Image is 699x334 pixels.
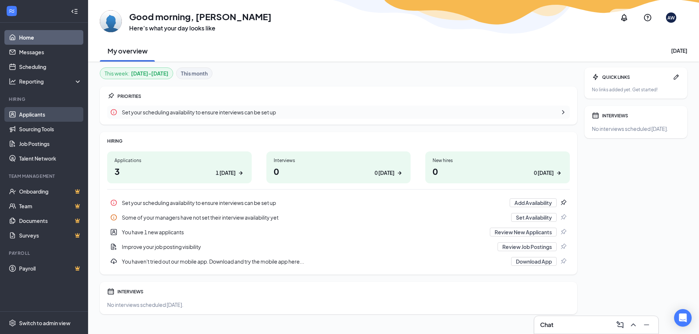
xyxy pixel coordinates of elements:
[592,87,680,93] div: No links added yet. Get started!
[9,96,80,102] div: Hiring
[110,258,117,265] svg: Download
[129,10,272,23] h1: Good morning, [PERSON_NAME]
[107,151,252,183] a: Applications31 [DATE]ArrowRight
[629,320,638,329] svg: ChevronUp
[614,319,626,331] button: ComposeMessage
[108,46,148,55] h2: My overview
[560,199,567,206] svg: Pin
[560,258,567,265] svg: Pin
[19,122,82,136] a: Sourcing Tools
[9,78,16,85] svg: Analysis
[560,214,567,221] svg: Pin
[19,228,82,243] a: SurveysCrown
[107,138,570,144] div: HIRING
[9,319,16,327] svg: Settings
[117,93,570,99] div: PRIORITIES
[560,228,567,236] svg: Pin
[511,257,557,266] button: Download App
[375,169,394,177] div: 0 [DATE]
[592,125,680,132] div: No interviews scheduled [DATE].
[110,109,117,116] svg: Info
[620,13,629,22] svg: Notifications
[19,319,70,327] div: Switch to admin view
[534,169,554,177] div: 0 [DATE]
[274,157,404,164] div: Interviews
[540,321,553,329] h3: Chat
[19,78,82,85] div: Reporting
[181,69,208,77] b: This month
[8,7,15,15] svg: WorkstreamLogo
[107,210,570,225] div: Some of your managers have not set their interview availability yet
[110,214,117,221] svg: Info
[19,59,82,74] a: Scheduling
[114,165,244,177] h1: 3
[122,199,505,206] div: Set your scheduling availability to ensure interviews can be set up
[642,320,651,329] svg: Minimize
[122,109,555,116] div: Set your scheduling availability to ensure interviews can be set up
[602,113,680,119] div: INTERVIEWS
[107,210,570,225] a: InfoSome of your managers have not set their interview availability yetSet AvailabilityPin
[19,199,82,213] a: TeamCrown
[616,320,625,329] svg: ComposeMessage
[510,198,557,207] button: Add Availability
[122,243,493,250] div: Improve your job posting visibility
[110,243,117,250] svg: DocumentAdd
[555,169,563,177] svg: ArrowRight
[71,8,78,15] svg: Collapse
[19,45,82,59] a: Messages
[671,47,687,54] div: [DATE]
[110,199,117,206] svg: Info
[602,74,670,80] div: QUICK LINKS
[107,288,114,295] svg: Calendar
[266,151,411,183] a: Interviews00 [DATE]ArrowRight
[107,254,570,269] div: You haven't tried out our mobile app. Download and try the mobile app here...
[122,214,507,221] div: Some of your managers have not set their interview availability yet
[511,213,557,222] button: Set Availability
[560,109,567,116] svg: ChevronRight
[19,151,82,166] a: Talent Network
[107,225,570,239] div: You have 1 new applicants
[122,258,507,265] div: You haven't tried out our mobile app. Download and try the mobile app here...
[433,165,563,177] h1: 0
[674,309,692,327] div: Open Intercom Messenger
[592,73,599,81] svg: Bolt
[19,136,82,151] a: Job Postings
[107,106,570,119] a: InfoSet your scheduling availability to ensure interviews can be set upChevronRight
[114,157,244,164] div: Applications
[107,239,570,254] div: Improve your job posting visibility
[107,254,570,269] a: DownloadYou haven't tried out our mobile app. Download and try the mobile app here...Download AppPin
[131,69,168,77] b: [DATE] - [DATE]
[425,151,570,183] a: New hires00 [DATE]ArrowRight
[592,112,599,119] svg: Calendar
[117,289,570,295] div: INTERVIEWS
[9,250,80,256] div: Payroll
[216,169,236,177] div: 1 [DATE]
[627,319,639,331] button: ChevronUp
[19,30,82,45] a: Home
[643,13,652,22] svg: QuestionInfo
[433,157,563,164] div: New hires
[100,10,122,32] img: Abby Wiant
[19,107,82,122] a: Applicants
[641,319,652,331] button: Minimize
[105,69,168,77] div: This week :
[107,92,114,100] svg: Pin
[396,169,403,177] svg: ArrowRight
[107,239,570,254] a: DocumentAddImprove your job posting visibilityReview Job PostingsPin
[673,73,680,81] svg: Pen
[274,165,404,177] h1: 0
[107,195,570,210] div: Set your scheduling availability to ensure interviews can be set up
[107,195,570,210] a: InfoSet your scheduling availability to ensure interviews can be set upAdd AvailabilityPin
[560,243,567,250] svg: Pin
[498,242,557,251] button: Review Job Postings
[110,228,117,236] svg: UserEntity
[107,225,570,239] a: UserEntityYou have 1 new applicantsReview New ApplicantsPin
[19,184,82,199] a: OnboardingCrown
[9,173,80,179] div: Team Management
[129,24,272,32] h3: Here’s what your day looks like
[122,228,485,236] div: You have 1 new applicants
[237,169,244,177] svg: ArrowRight
[667,15,675,21] div: AW
[107,301,570,308] div: No interviews scheduled [DATE].
[490,228,557,236] button: Review New Applicants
